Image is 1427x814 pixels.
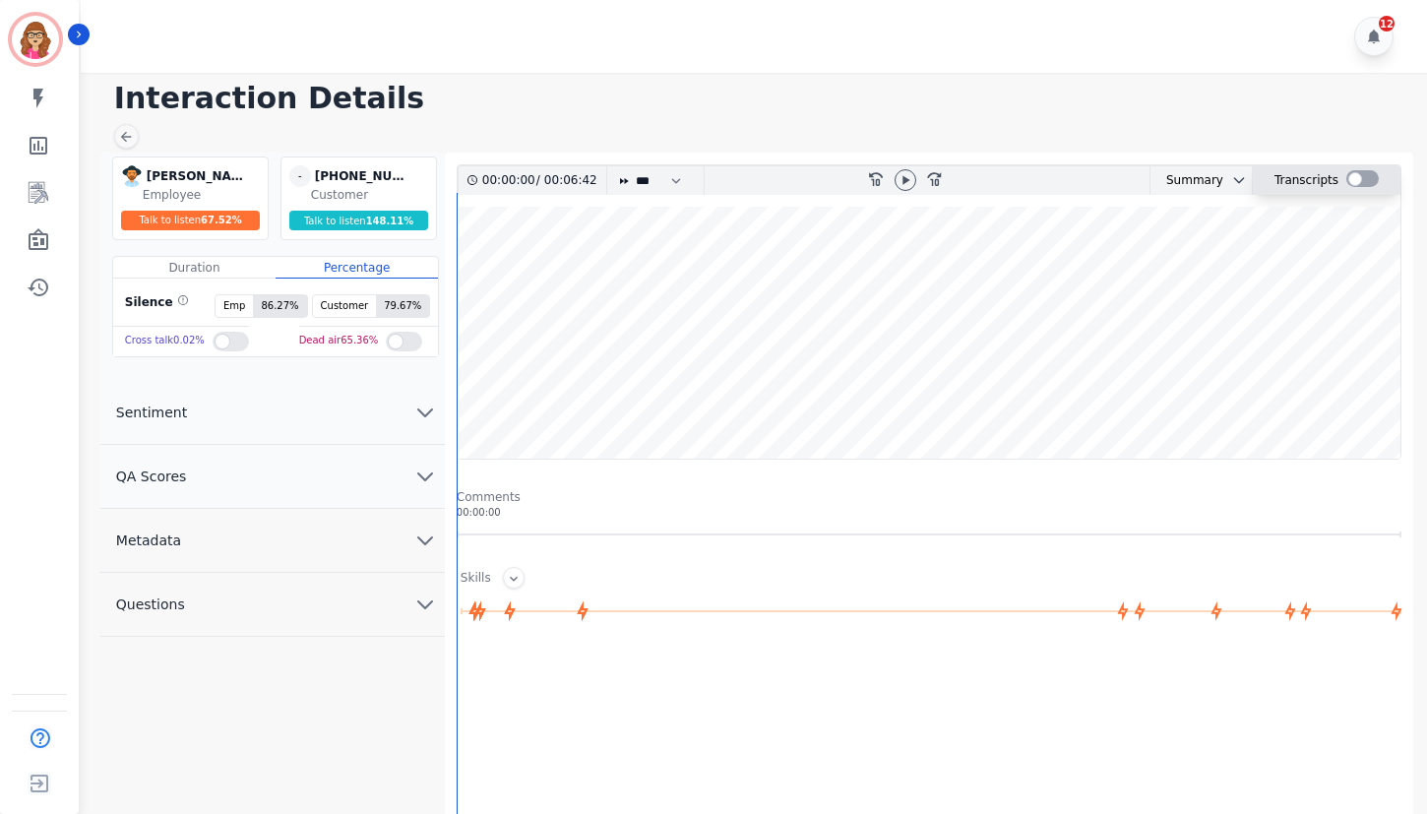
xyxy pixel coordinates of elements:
div: 00:06:42 [540,166,594,195]
span: Metadata [100,531,197,550]
img: Bordered avatar [12,16,59,63]
div: [PHONE_NUMBER] [315,165,413,187]
span: Sentiment [100,403,203,422]
button: QA Scores chevron down [100,445,445,509]
span: - [289,165,311,187]
div: 00:00:00 [482,166,536,195]
div: Employee [143,187,264,203]
span: Questions [100,595,201,614]
svg: chevron down [413,401,437,424]
div: Duration [113,257,276,279]
div: 00:00:00 [457,505,1401,520]
h1: Interaction Details [114,81,1407,116]
button: Metadata chevron down [100,509,445,573]
div: Transcripts [1274,166,1338,195]
div: / [482,166,602,195]
span: 86.27 % [253,295,306,317]
div: Summary [1150,166,1223,195]
div: [PERSON_NAME] [147,165,245,187]
div: Customer [311,187,432,203]
div: Comments [457,489,1401,505]
div: Cross talk 0.02 % [125,327,205,355]
span: QA Scores [100,467,203,486]
div: Talk to listen [121,211,261,230]
div: Talk to listen [289,211,429,230]
svg: chevron down [413,465,437,488]
svg: chevron down [413,593,437,616]
svg: chevron down [413,529,437,552]
span: 148.11 % [366,216,414,226]
div: Silence [121,294,189,318]
svg: chevron down [1231,172,1247,188]
div: Dead air 65.36 % [299,327,379,355]
button: Sentiment chevron down [100,381,445,445]
button: chevron down [1223,172,1247,188]
span: 67.52 % [201,215,242,225]
span: 79.67 % [376,295,429,317]
div: 12 [1379,16,1395,31]
div: Skills [461,570,491,589]
button: Questions chevron down [100,573,445,637]
div: Percentage [276,257,438,279]
span: Customer [313,295,377,317]
span: Emp [216,295,253,317]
